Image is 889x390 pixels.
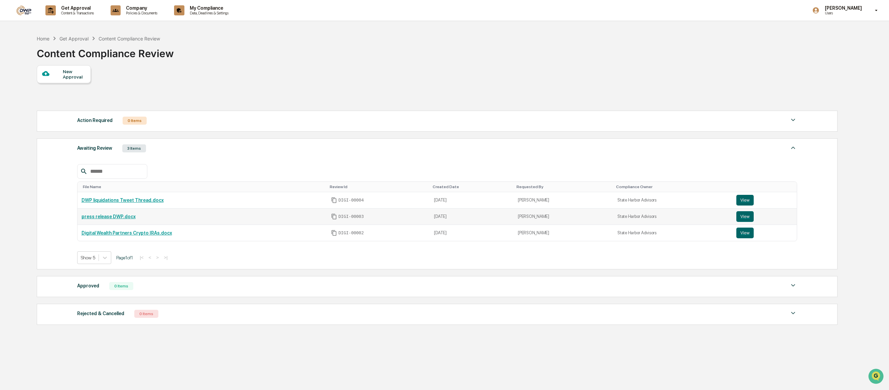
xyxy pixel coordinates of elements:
div: Toggle SortBy [330,184,427,189]
td: State Harbor Advisors [613,192,732,209]
button: > [154,255,161,260]
button: View [736,228,754,238]
p: Company [121,5,161,11]
div: Rejected & Cancelled [77,309,124,318]
td: [DATE] [430,225,514,241]
img: caret [789,309,797,317]
div: New Approval [63,69,85,80]
div: 🖐️ [7,85,12,90]
img: caret [789,144,797,152]
div: Content Compliance Review [37,42,174,59]
button: < [147,255,153,260]
span: Pylon [66,113,81,118]
div: Toggle SortBy [616,184,730,189]
div: Toggle SortBy [433,184,511,189]
div: Get Approval [59,36,89,41]
div: Toggle SortBy [83,184,324,189]
div: 0 Items [123,117,147,125]
span: Data Lookup [13,97,42,104]
div: Toggle SortBy [516,184,611,189]
div: Start new chat [23,51,110,58]
button: |< [138,255,146,260]
img: caret [789,116,797,124]
span: DIGI-00002 [338,230,364,236]
div: 🗄️ [48,85,54,90]
button: View [736,195,754,206]
td: [DATE] [430,192,514,209]
div: Home [37,36,49,41]
a: 🖐️Preclearance [4,82,46,94]
p: Get Approval [56,5,97,11]
div: Toggle SortBy [738,184,794,189]
td: [PERSON_NAME] [514,192,613,209]
p: Content & Transactions [56,11,97,15]
a: Digital Wealth Partners Crypto IRAs.docx [82,230,172,236]
p: Users [820,11,865,15]
p: Policies & Documents [121,11,161,15]
a: 🗄️Attestations [46,82,86,94]
a: View [736,211,793,222]
td: [DATE] [430,209,514,225]
a: Powered byPylon [47,113,81,118]
span: Page 1 of 1 [116,255,133,260]
iframe: Open customer support [868,368,886,386]
td: [PERSON_NAME] [514,225,613,241]
button: >| [162,255,169,260]
button: View [736,211,754,222]
div: 3 Items [122,144,146,152]
span: Attestations [55,84,83,91]
div: 🔎 [7,98,12,103]
p: How can we help? [7,14,122,25]
span: Copy Id [331,214,337,220]
div: 0 Items [134,310,158,318]
td: [PERSON_NAME] [514,209,613,225]
td: State Harbor Advisors [613,209,732,225]
img: caret [789,281,797,289]
p: Data, Deadlines & Settings [184,11,232,15]
span: Copy Id [331,230,337,236]
img: logo [16,5,32,15]
div: We're available if you need us! [23,58,85,63]
span: Copy Id [331,197,337,203]
a: DWP liquidations Tweet Thread.docx [82,198,164,203]
span: DIGI-00004 [338,198,364,203]
p: [PERSON_NAME] [820,5,865,11]
img: 1746055101610-c473b297-6a78-478c-a979-82029cc54cd1 [7,51,19,63]
span: Preclearance [13,84,43,91]
a: View [736,195,793,206]
div: Awaiting Review [77,144,112,152]
a: 🔎Data Lookup [4,94,45,106]
a: press release DWP.docx [82,214,136,219]
div: 0 Items [109,282,133,290]
p: My Compliance [184,5,232,11]
td: State Harbor Advisors [613,225,732,241]
div: Action Required [77,116,113,125]
div: Content Compliance Review [99,36,160,41]
span: DIGI-00003 [338,214,364,219]
a: View [736,228,793,238]
button: Start new chat [114,53,122,61]
div: Approved [77,281,99,290]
